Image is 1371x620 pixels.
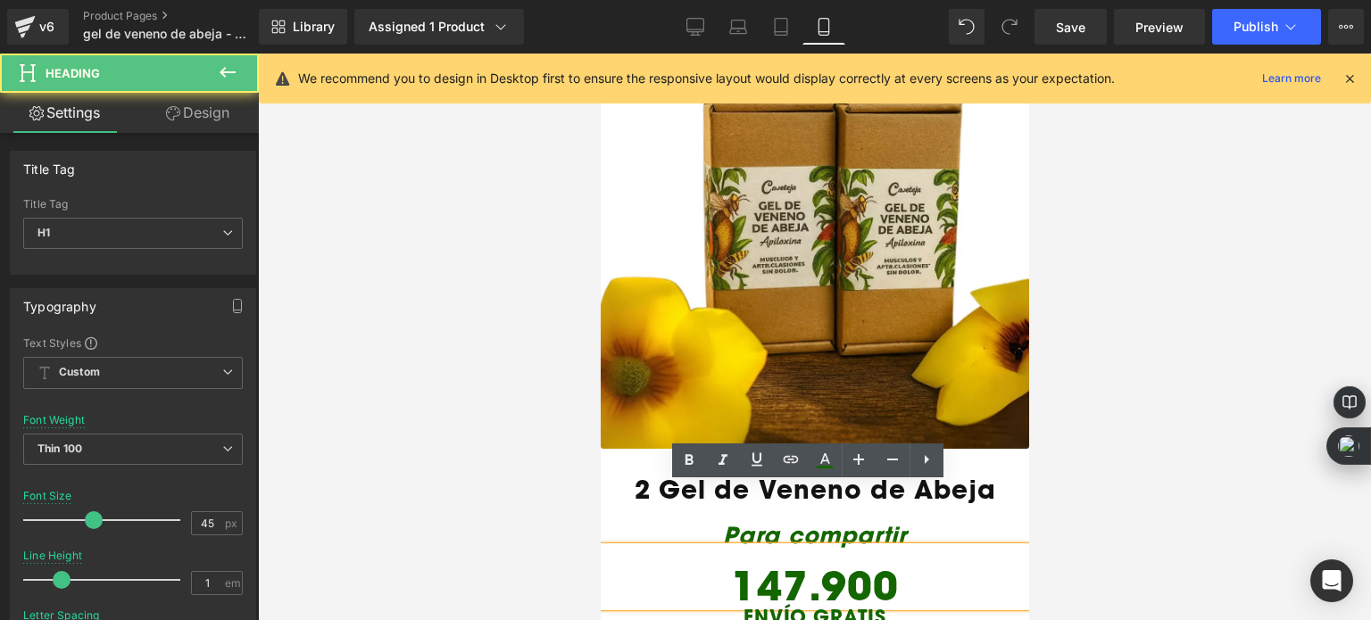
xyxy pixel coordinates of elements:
[83,27,254,41] span: gel de veneno de abeja - APITOXINA
[59,365,100,380] b: Custom
[298,69,1115,88] p: We recommend you to design in Desktop first to ensure the responsive layout would display correct...
[23,152,76,177] div: Title Tag
[133,93,262,133] a: Design
[369,18,510,36] div: Assigned 1 Product
[674,9,717,45] a: Desktop
[7,9,69,45] a: v6
[1135,18,1184,37] span: Preview
[122,466,306,496] i: Para compartir
[23,198,243,211] div: Title Tag
[1114,9,1205,45] a: Preview
[83,9,288,23] a: Product Pages
[760,9,802,45] a: Tablet
[225,577,240,589] span: em
[23,289,96,314] div: Typography
[293,19,335,35] span: Library
[23,550,82,562] div: Line Height
[992,9,1027,45] button: Redo
[225,517,240,529] span: px
[37,226,50,239] b: H1
[1056,18,1085,37] span: Save
[1255,68,1328,89] a: Learn more
[1234,20,1278,34] span: Publish
[23,414,85,426] div: Font Weight
[1328,9,1364,45] button: More
[259,9,347,45] a: New Library
[36,15,58,38] div: v6
[23,490,72,502] div: Font Size
[23,335,243,350] div: Text Styles
[1310,559,1353,602] div: Open Intercom Messenger
[1212,9,1321,45] button: Publish
[37,442,82,455] b: Thin 100
[46,66,100,80] span: Heading
[802,9,845,45] a: Mobile
[717,9,760,45] a: Laptop
[949,9,985,45] button: Undo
